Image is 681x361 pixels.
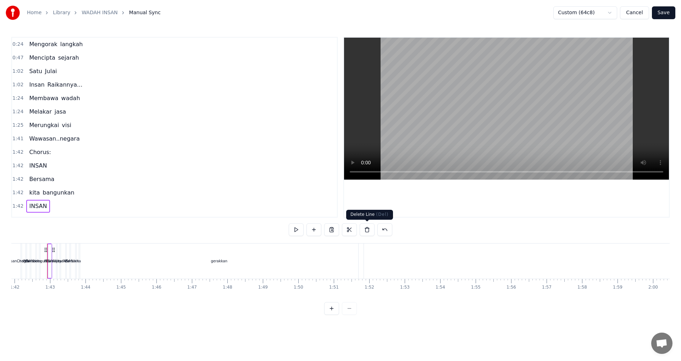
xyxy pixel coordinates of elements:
[652,6,675,19] button: Save
[61,94,81,102] span: wadah
[12,189,23,196] span: 1:42
[28,81,45,89] span: Insan
[129,9,161,16] span: Manual Sync
[258,285,268,290] div: 1:49
[33,258,53,264] div: bangunkan
[44,67,58,75] span: Julai
[365,285,374,290] div: 1:52
[294,285,303,290] div: 1:50
[57,54,80,62] span: sejarah
[346,210,393,220] div: Delete Line
[56,258,70,264] div: jayakan
[65,258,81,264] div: Bersama
[27,9,161,16] nav: breadcrumb
[28,67,43,75] span: Satu
[152,285,161,290] div: 1:46
[28,94,59,102] span: Membawa
[12,54,23,61] span: 0:47
[613,285,622,290] div: 1:59
[506,285,516,290] div: 1:56
[17,258,31,264] div: Chorus:
[47,81,83,89] span: Raikannya...
[42,188,75,197] span: bangunkan
[61,121,72,129] span: visi
[74,258,81,264] div: kita
[62,258,73,264] div: INSAN
[55,258,62,264] div: kita
[651,333,672,354] div: Open chat
[28,108,52,116] span: Melakar
[44,258,55,264] div: INSAN
[45,285,55,290] div: 1:43
[12,135,23,142] span: 1:41
[82,9,118,16] a: WADAH INSAN
[436,285,445,290] div: 1:54
[60,40,83,48] span: langkah
[28,135,80,143] span: Wawasan..negara
[329,285,339,290] div: 1:51
[542,285,552,290] div: 1:57
[116,285,126,290] div: 1:45
[12,41,23,48] span: 0:24
[12,216,23,223] span: 1:43
[400,285,410,290] div: 1:53
[53,9,70,16] a: Library
[28,162,48,170] span: INSAN
[211,258,227,264] div: gerakkan
[81,285,90,290] div: 1:44
[12,108,23,115] span: 1:24
[12,176,23,183] span: 1:42
[28,202,48,210] span: INSAN
[12,149,23,156] span: 1:42
[23,258,34,264] div: INSAN
[10,285,20,290] div: 1:42
[376,212,388,217] span: ( Del )
[27,9,41,16] a: Home
[6,6,20,20] img: youka
[28,188,40,197] span: kita
[223,285,232,290] div: 1:48
[26,258,41,264] div: Bersama
[12,203,23,210] span: 1:42
[12,68,23,75] span: 1:02
[28,215,55,224] span: Bersama
[577,285,587,290] div: 1:58
[12,95,23,102] span: 1:24
[187,285,197,290] div: 1:47
[54,108,67,116] span: jasa
[46,258,62,264] div: Bersama
[620,6,649,19] button: Cancel
[471,285,481,290] div: 1:55
[28,175,55,183] span: Bersama
[12,81,23,88] span: 1:02
[28,40,58,48] span: Mengorak
[12,122,23,129] span: 1:25
[28,54,56,62] span: Mencipta
[12,162,23,169] span: 1:42
[28,148,52,156] span: Chorus:
[648,285,658,290] div: 2:00
[28,121,60,129] span: Merungkai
